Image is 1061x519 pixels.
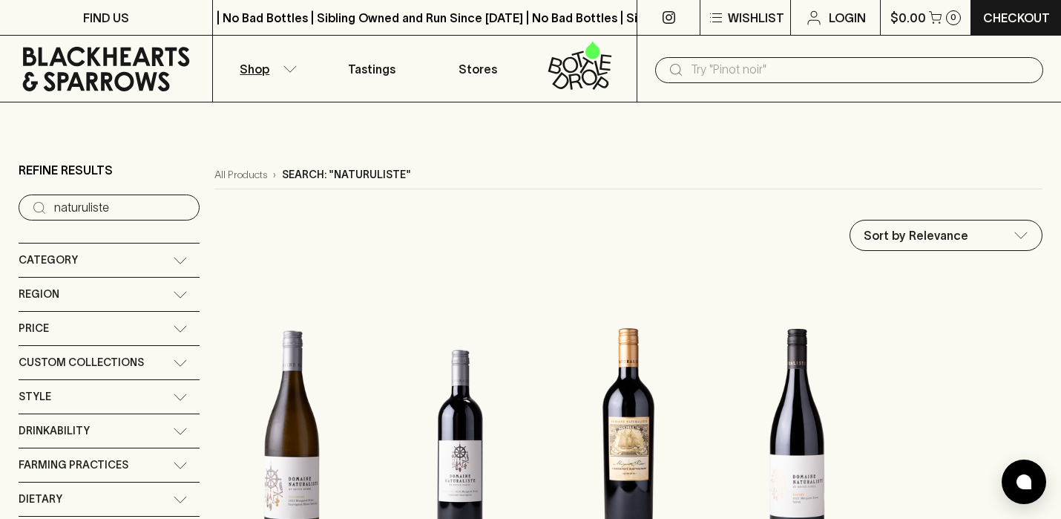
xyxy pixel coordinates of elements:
div: Style [19,380,200,414]
p: $0.00 [890,9,926,27]
span: Custom Collections [19,353,144,372]
img: bubble-icon [1016,474,1031,489]
p: Stores [459,60,497,78]
p: Refine Results [19,161,113,179]
p: Wishlist [728,9,784,27]
div: Farming Practices [19,448,200,482]
p: Search: "naturuliste" [282,167,411,183]
span: Drinkability [19,422,90,440]
p: Sort by Relevance [864,226,968,244]
p: Checkout [983,9,1050,27]
button: Shop [213,36,319,102]
p: FIND US [83,9,129,27]
div: Drinkability [19,414,200,448]
a: All Products [214,167,267,183]
span: Farming Practices [19,456,128,474]
div: Region [19,278,200,311]
div: Custom Collections [19,346,200,379]
div: Price [19,312,200,345]
span: Price [19,319,49,338]
p: › [273,167,276,183]
p: 0 [950,13,956,22]
p: Login [829,9,866,27]
input: Try "Pinot noir" [691,58,1031,82]
p: Shop [240,60,269,78]
div: Sort by Relevance [850,221,1042,250]
div: Dietary [19,483,200,516]
span: Region [19,285,59,304]
input: Try “Pinot noir” [54,196,188,220]
div: Category [19,244,200,277]
p: Tastings [348,60,395,78]
span: Style [19,388,51,406]
span: Category [19,251,78,270]
span: Dietary [19,490,62,509]
a: Stores [425,36,531,102]
a: Tastings [319,36,425,102]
